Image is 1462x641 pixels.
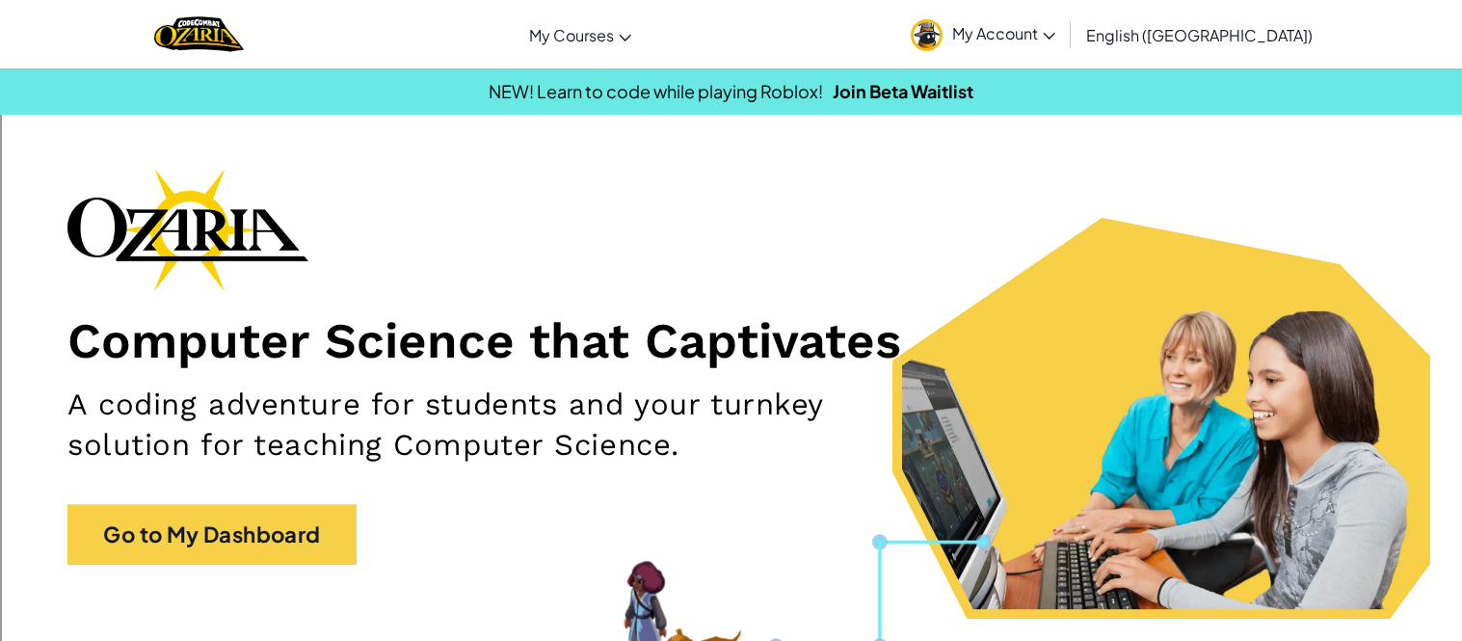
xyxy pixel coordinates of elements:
a: English ([GEOGRAPHIC_DATA]) [1077,9,1322,61]
span: My Account [952,23,1055,43]
span: NEW! Learn to code while playing Roblox! [489,80,823,102]
h2: A coding adventure for students and your turnkey solution for teaching Computer Science. [67,385,957,466]
img: Ozaria branding logo [67,168,308,291]
span: English ([GEOGRAPHIC_DATA]) [1086,25,1313,45]
h1: Computer Science that Captivates [67,310,1395,370]
a: My Account [901,4,1065,65]
a: Join Beta Waitlist [833,80,973,102]
img: Home [154,14,244,54]
a: My Courses [519,9,641,61]
img: avatar [911,19,943,51]
a: Ozaria by CodeCombat logo [154,14,244,54]
a: Go to My Dashboard [67,504,357,565]
span: My Courses [529,25,614,45]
